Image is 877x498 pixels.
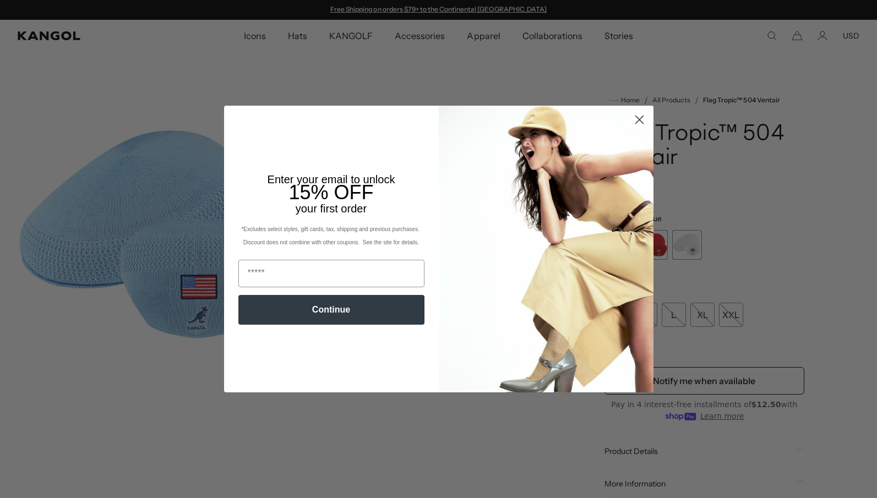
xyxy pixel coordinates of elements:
[241,226,421,245] span: *Excludes select styles, gift cards, tax, shipping and previous purchases. Discount does not comb...
[288,181,373,204] span: 15% OFF
[238,295,424,325] button: Continue
[439,106,653,392] img: 93be19ad-e773-4382-80b9-c9d740c9197f.jpeg
[630,110,649,129] button: Close dialog
[296,203,367,215] span: your first order
[268,173,395,185] span: Enter your email to unlock
[238,260,424,287] input: Email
